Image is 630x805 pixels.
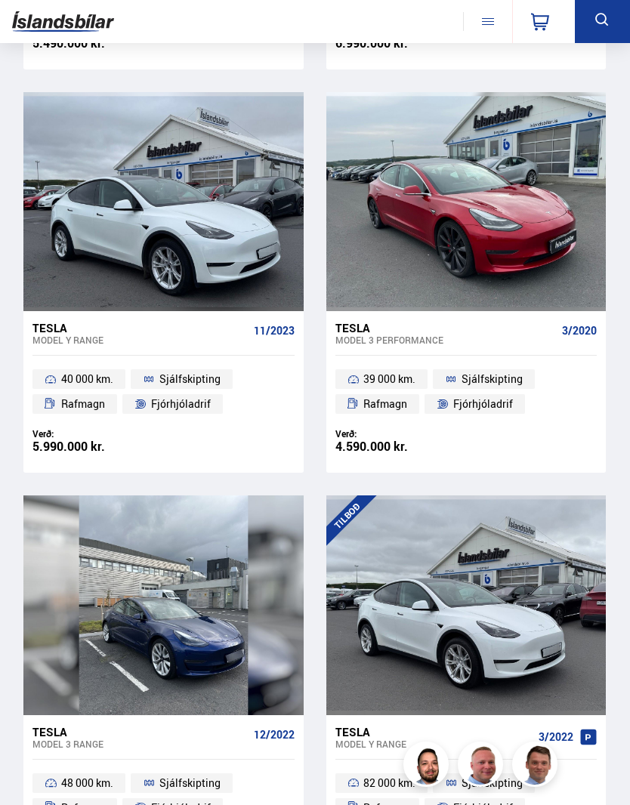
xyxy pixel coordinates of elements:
div: Tesla [335,321,557,335]
div: 6.990.000 kr. [335,37,466,50]
span: Rafmagn [363,395,407,413]
span: 82 000 km. [363,774,415,792]
div: Verð: [335,428,466,440]
span: Sjálfskipting [159,370,221,388]
img: FbJEzSuNWCJXmdc-.webp [514,744,560,789]
span: Sjálfskipting [462,370,523,388]
div: 4.590.000 kr. [335,440,466,453]
span: Sjálfskipting [159,774,221,792]
div: Tesla [32,321,248,335]
button: Opna LiveChat spjallviðmót [12,6,57,51]
span: 3/2020 [562,325,597,337]
span: Fjórhjóladrif [453,395,513,413]
span: Fjórhjóladrif [151,395,211,413]
span: 11/2023 [254,325,295,337]
a: Tesla Model 3 PERFORMANCE 3/2020 39 000 km. Sjálfskipting Rafmagn Fjórhjóladrif Verð: 4.590.000 kr. [326,311,607,473]
span: Rafmagn [61,395,105,413]
div: Model 3 RANGE [32,739,248,749]
div: Verð: [32,428,163,440]
img: siFngHWaQ9KaOqBr.png [460,744,505,789]
span: 40 000 km. [61,370,113,388]
div: Tesla [335,725,533,739]
div: 5.990.000 kr. [32,440,163,453]
span: 39 000 km. [363,370,415,388]
div: Model Y RANGE [335,739,533,749]
div: 5.490.000 kr. [32,37,163,50]
div: Model 3 PERFORMANCE [335,335,557,345]
img: G0Ugv5HjCgRt.svg [12,5,114,38]
a: Tesla Model Y RANGE 11/2023 40 000 km. Sjálfskipting Rafmagn Fjórhjóladrif Verð: 5.990.000 kr. [23,311,304,473]
span: 3/2022 [539,731,573,743]
div: Model Y RANGE [32,335,248,345]
span: 48 000 km. [61,774,113,792]
img: nhp88E3Fdnt1Opn2.png [406,744,451,789]
div: Tesla [32,725,248,739]
span: 12/2022 [254,729,295,741]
